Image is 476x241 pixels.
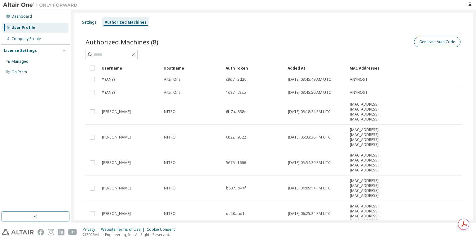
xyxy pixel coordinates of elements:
[102,211,131,216] span: [PERSON_NAME]
[101,227,147,232] div: Website Terms of Use
[288,63,345,73] div: Added At
[226,63,283,73] div: Auth Token
[164,77,181,82] span: AltairOne
[226,109,246,114] span: 6b7a...338e
[83,232,178,237] p: © 2025 Altair Engineering, Inc. All Rights Reserved.
[37,229,44,235] img: facebook.svg
[102,63,159,73] div: Username
[11,70,27,75] div: On Prem
[164,135,176,140] span: NITRO
[350,63,394,73] div: MAC Addresses
[288,186,331,191] span: [DATE] 06:09:14 PM UTC
[288,77,331,82] span: [DATE] 03:45:49 AM UTC
[226,90,246,95] span: 1687...c82b
[288,160,331,165] span: [DATE] 05:54:29 PM UTC
[350,90,368,95] span: ANYHOST
[102,90,115,95] span: * (ANY)
[226,186,246,191] span: b807...b44f
[164,160,176,165] span: NITRO
[4,48,37,53] div: License Settings
[86,38,158,46] span: Authorized Machines (8)
[102,77,115,82] span: * (ANY)
[414,37,461,47] button: Generate Auth Code
[164,90,181,95] span: AltairOne
[350,204,393,224] span: [MAC_ADDRESS] , [MAC_ADDRESS] , [MAC_ADDRESS] , [MAC_ADDRESS]
[288,211,331,216] span: [DATE] 06:25:24 PM UTC
[82,20,97,25] div: Settings
[58,229,64,235] img: linkedin.svg
[164,63,221,73] div: Hostname
[164,109,176,114] span: NITRO
[2,229,34,235] img: altair_logo.svg
[288,135,331,140] span: [DATE] 05:33:36 PM UTC
[226,77,246,82] span: c9d7...3d26
[102,186,131,191] span: [PERSON_NAME]
[102,135,131,140] span: [PERSON_NAME]
[11,59,29,64] div: Managed
[102,109,131,114] span: [PERSON_NAME]
[350,77,368,82] span: ANYHOST
[102,160,131,165] span: [PERSON_NAME]
[83,227,101,232] div: Privacy
[350,127,393,147] span: [MAC_ADDRESS] , [MAC_ADDRESS] , [MAC_ADDRESS] , [MAC_ADDRESS]
[164,186,176,191] span: NITRO
[226,211,246,216] span: da58...ad1f
[226,160,246,165] span: 5676...1666
[48,229,54,235] img: instagram.svg
[105,20,147,25] div: Authorized Machines
[68,229,77,235] img: youtube.svg
[288,109,331,114] span: [DATE] 05:18:24 PM UTC
[11,36,41,41] div: Company Profile
[3,2,81,8] img: Altair One
[288,90,331,95] span: [DATE] 03:45:50 AM UTC
[11,25,35,30] div: User Profile
[226,135,246,140] span: 6822...9522
[147,227,178,232] div: Cookie Consent
[350,153,393,173] span: [MAC_ADDRESS] , [MAC_ADDRESS] , [MAC_ADDRESS] , [MAC_ADDRESS]
[11,14,32,19] div: Dashboard
[350,102,393,122] span: [MAC_ADDRESS] , [MAC_ADDRESS] , [MAC_ADDRESS] , [MAC_ADDRESS]
[164,211,176,216] span: NITRO
[350,178,393,198] span: [MAC_ADDRESS] , [MAC_ADDRESS] , [MAC_ADDRESS] , [MAC_ADDRESS]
